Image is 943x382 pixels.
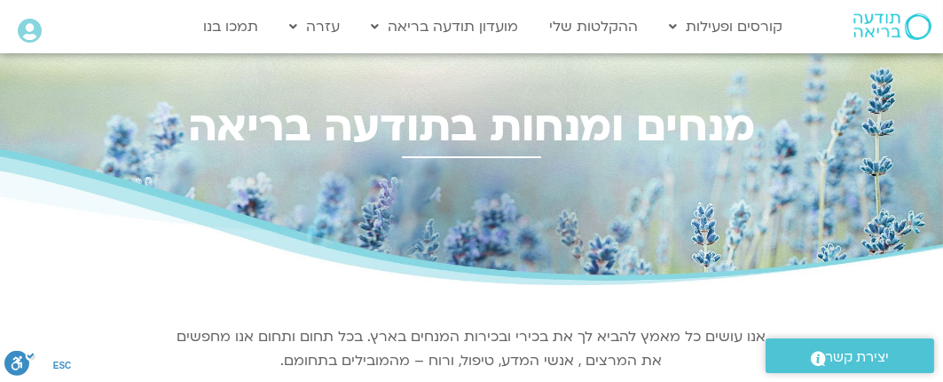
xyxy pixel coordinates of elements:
[280,10,349,44] a: עזרה
[9,102,934,151] h2: מנחים ומנחות בתודעה בריאה
[766,338,934,373] a: יצירת קשר
[194,10,267,44] a: תמכו בנו
[853,13,931,40] img: תודעה בריאה
[826,346,890,370] span: יצירת קשר
[540,10,647,44] a: ההקלטות שלי
[660,10,791,44] a: קורסים ופעילות
[362,10,527,44] a: מועדון תודעה בריאה
[175,325,769,373] p: אנו עושים כל מאמץ להביא לך את בכירי ובכירות המנחים בארץ. בכל תחום ותחום אנו מחפשים את המרצים , אנ...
